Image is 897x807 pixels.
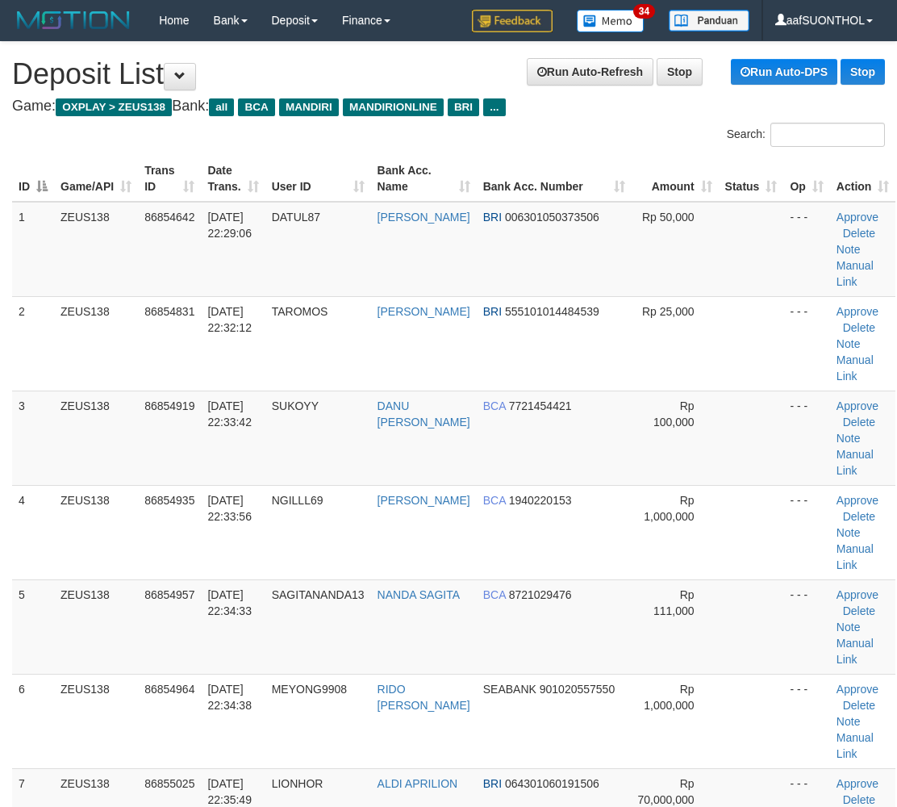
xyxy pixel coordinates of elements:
[657,58,703,86] a: Stop
[138,156,201,202] th: Trans ID: activate to sort column ascending
[837,731,874,760] a: Manual Link
[144,683,194,696] span: 86854964
[837,211,878,224] a: Approve
[343,98,444,116] span: MANDIRIONLINE
[653,399,695,429] span: Rp 100,000
[483,777,502,790] span: BRI
[54,156,138,202] th: Game/API: activate to sort column ascending
[12,579,54,674] td: 5
[843,510,875,523] a: Delete
[837,526,861,539] a: Note
[837,399,878,412] a: Approve
[644,683,694,712] span: Rp 1,000,000
[12,485,54,579] td: 4
[642,211,695,224] span: Rp 50,000
[505,211,599,224] span: Copy 006301050373506 to clipboard
[144,494,194,507] span: 86854935
[509,494,572,507] span: Copy 1940220153 to clipboard
[843,321,875,334] a: Delete
[837,683,878,696] a: Approve
[54,296,138,391] td: ZEUS138
[272,211,320,224] span: DATUL87
[505,777,599,790] span: Copy 064301060191506 to clipboard
[144,399,194,412] span: 86854919
[843,416,875,429] a: Delete
[472,10,553,32] img: Feedback.jpg
[477,156,632,202] th: Bank Acc. Number: activate to sort column ascending
[483,494,506,507] span: BCA
[837,715,861,728] a: Note
[54,391,138,485] td: ZEUS138
[12,202,54,297] td: 1
[12,391,54,485] td: 3
[209,98,234,116] span: all
[207,683,252,712] span: [DATE] 22:34:38
[279,98,339,116] span: MANDIRI
[371,156,477,202] th: Bank Acc. Name: activate to sort column ascending
[633,4,655,19] span: 34
[201,156,265,202] th: Date Trans.: activate to sort column ascending
[54,485,138,579] td: ZEUS138
[378,777,458,790] a: ALDI APRILION
[54,579,138,674] td: ZEUS138
[12,98,885,115] h4: Game: Bank:
[770,123,885,147] input: Search:
[830,156,896,202] th: Action: activate to sort column ascending
[837,353,874,383] a: Manual Link
[783,579,829,674] td: - - -
[207,305,252,334] span: [DATE] 22:32:12
[378,211,470,224] a: [PERSON_NAME]
[12,58,885,90] h1: Deposit List
[843,227,875,240] a: Delete
[207,211,252,240] span: [DATE] 22:29:06
[837,305,878,318] a: Approve
[378,305,470,318] a: [PERSON_NAME]
[144,305,194,318] span: 86854831
[837,494,878,507] a: Approve
[272,683,347,696] span: MEYONG9908
[378,399,470,429] a: DANU [PERSON_NAME]
[12,8,135,32] img: MOTION_logo.png
[653,588,695,617] span: Rp 111,000
[505,305,599,318] span: Copy 555101014484539 to clipboard
[843,604,875,617] a: Delete
[265,156,371,202] th: User ID: activate to sort column ascending
[837,637,874,666] a: Manual Link
[837,259,874,288] a: Manual Link
[577,10,645,32] img: Button%20Memo.svg
[783,485,829,579] td: - - -
[509,399,572,412] span: Copy 7721454421 to clipboard
[837,621,861,633] a: Note
[12,156,54,202] th: ID: activate to sort column descending
[54,674,138,768] td: ZEUS138
[783,391,829,485] td: - - -
[837,448,874,477] a: Manual Link
[448,98,479,116] span: BRI
[207,588,252,617] span: [DATE] 22:34:33
[54,202,138,297] td: ZEUS138
[783,674,829,768] td: - - -
[540,683,615,696] span: Copy 901020557550 to clipboard
[669,10,749,31] img: panduan.png
[642,305,695,318] span: Rp 25,000
[509,588,572,601] span: Copy 8721029476 to clipboard
[837,542,874,571] a: Manual Link
[483,683,536,696] span: SEABANK
[483,98,505,116] span: ...
[837,588,878,601] a: Approve
[12,674,54,768] td: 6
[272,494,323,507] span: NGILLL69
[378,588,460,601] a: NANDA SAGITA
[144,588,194,601] span: 86854957
[783,202,829,297] td: - - -
[783,156,829,202] th: Op: activate to sort column ascending
[843,793,875,806] a: Delete
[12,296,54,391] td: 2
[527,58,653,86] a: Run Auto-Refresh
[837,432,861,445] a: Note
[238,98,274,116] span: BCA
[837,777,878,790] a: Approve
[632,156,719,202] th: Amount: activate to sort column ascending
[483,588,506,601] span: BCA
[783,296,829,391] td: - - -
